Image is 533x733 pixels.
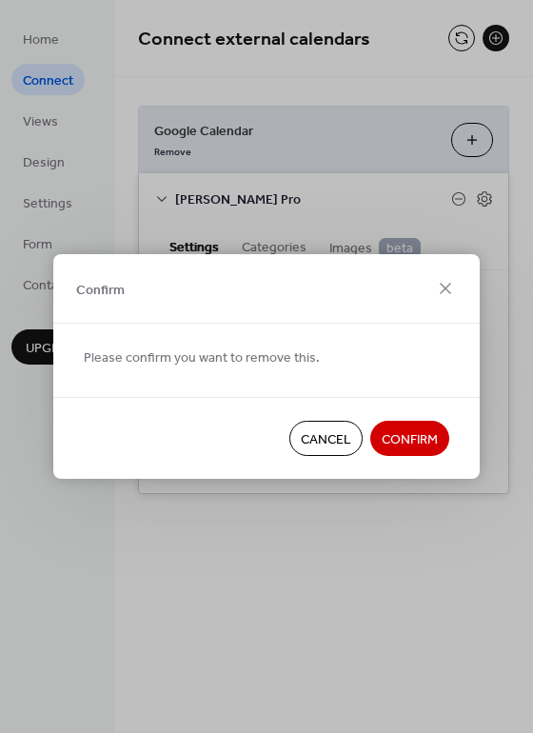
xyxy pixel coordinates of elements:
[84,348,320,368] span: Please confirm you want to remove this.
[382,430,438,450] span: Confirm
[301,430,351,450] span: Cancel
[76,280,125,300] span: Confirm
[370,421,449,456] button: Confirm
[289,421,363,456] button: Cancel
